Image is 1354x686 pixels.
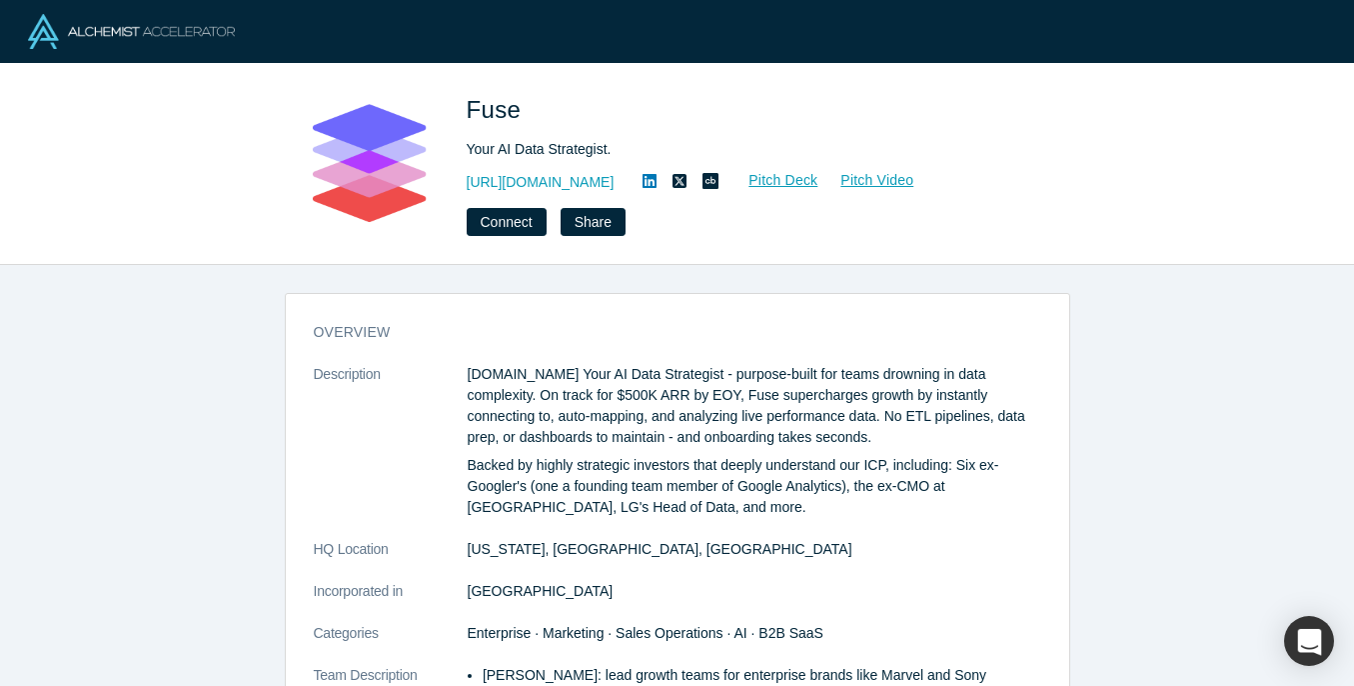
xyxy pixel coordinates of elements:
a: [URL][DOMAIN_NAME] [467,172,615,193]
img: Alchemist Logo [28,14,235,49]
p: [DOMAIN_NAME] Your AI Data Strategist - purpose-built for teams drowning in data complexity. On t... [468,364,1041,448]
button: Share [561,208,626,236]
h3: overview [314,322,1013,343]
span: Enterprise · Marketing · Sales Operations · AI · B2B SaaS [468,625,823,641]
button: Connect [467,208,547,236]
div: Your AI Data Strategist. [467,139,1026,160]
dd: [US_STATE], [GEOGRAPHIC_DATA], [GEOGRAPHIC_DATA] [468,539,1041,560]
dd: [GEOGRAPHIC_DATA] [468,581,1041,602]
dt: HQ Location [314,539,468,581]
span: Fuse [467,96,529,123]
dt: Categories [314,623,468,665]
p: Backed by highly strategic investors that deeply understand our ICP, including: Six ex-Googler's ... [468,455,1041,518]
dt: Description [314,364,468,539]
dt: Incorporated in [314,581,468,623]
a: Pitch Deck [726,169,818,192]
a: Pitch Video [818,169,914,192]
img: Fuse's Logo [299,92,439,232]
